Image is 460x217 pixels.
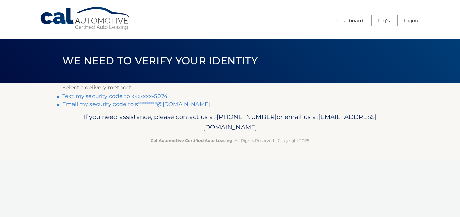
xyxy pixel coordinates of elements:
a: Logout [404,15,420,26]
a: Cal Automotive [40,7,131,31]
span: We need to verify your identity [62,54,258,67]
p: If you need assistance, please contact us at: or email us at [67,112,393,133]
p: Select a delivery method: [62,83,398,92]
a: Email my security code to s*********@[DOMAIN_NAME] [62,101,210,107]
a: FAQ's [378,15,390,26]
strong: Cal Automotive Certified Auto Leasing [151,138,232,143]
a: Dashboard [336,15,363,26]
span: [PHONE_NUMBER] [217,113,277,121]
p: - All Rights Reserved - Copyright 2025 [67,137,393,144]
a: Text my security code to xxx-xxx-5074 [62,93,168,99]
